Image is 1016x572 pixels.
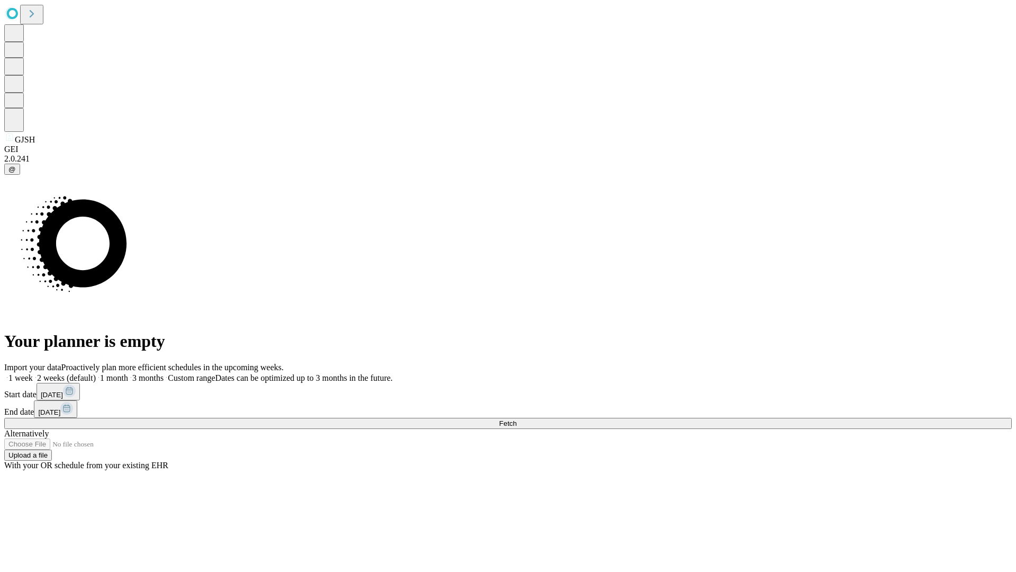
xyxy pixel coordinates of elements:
button: [DATE] [37,383,80,400]
span: @ [8,165,16,173]
span: [DATE] [41,391,63,399]
span: 1 week [8,373,33,382]
div: GEI [4,145,1012,154]
h1: Your planner is empty [4,332,1012,351]
span: 3 months [132,373,164,382]
span: Custom range [168,373,215,382]
span: Alternatively [4,429,49,438]
span: Proactively plan more efficient schedules in the upcoming weeks. [61,363,284,372]
button: Upload a file [4,450,52,461]
div: 2.0.241 [4,154,1012,164]
span: [DATE] [38,408,60,416]
span: Import your data [4,363,61,372]
div: Start date [4,383,1012,400]
span: GJSH [15,135,35,144]
button: @ [4,164,20,175]
button: [DATE] [34,400,77,418]
span: Dates can be optimized up to 3 months in the future. [215,373,393,382]
span: 2 weeks (default) [37,373,96,382]
button: Fetch [4,418,1012,429]
span: Fetch [499,419,516,427]
span: With your OR schedule from your existing EHR [4,461,168,470]
span: 1 month [100,373,128,382]
div: End date [4,400,1012,418]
